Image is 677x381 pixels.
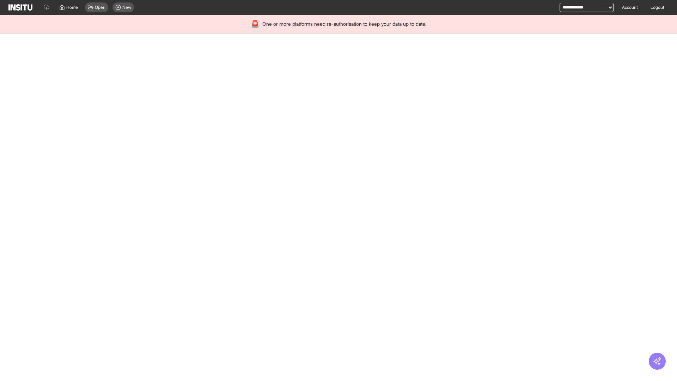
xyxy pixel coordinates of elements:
[8,4,32,11] img: Logo
[66,5,78,10] span: Home
[95,5,105,10] span: Open
[122,5,131,10] span: New
[262,20,426,28] span: One or more platforms need re-authorisation to keep your data up to date.
[251,19,260,29] div: 🚨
